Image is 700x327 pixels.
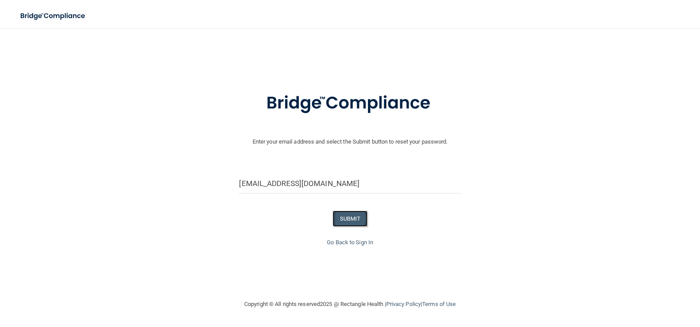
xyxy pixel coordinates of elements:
[333,211,368,227] button: SUBMIT
[13,7,94,25] img: bridge_compliance_login_screen.278c3ca4.svg
[248,81,452,126] img: bridge_compliance_login_screen.278c3ca4.svg
[191,290,509,318] div: Copyright © All rights reserved 2025 @ Rectangle Health | |
[239,174,461,193] input: Email
[327,239,373,246] a: Go Back to Sign In
[386,301,420,307] a: Privacy Policy
[422,301,456,307] a: Terms of Use
[656,267,690,300] iframe: Drift Widget Chat Controller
